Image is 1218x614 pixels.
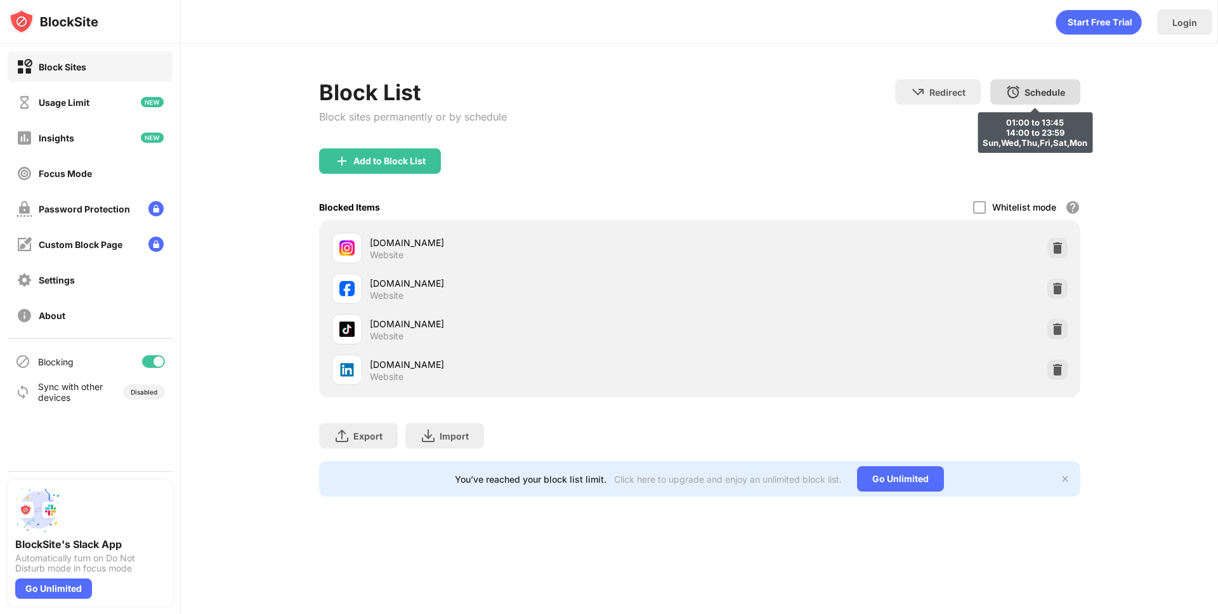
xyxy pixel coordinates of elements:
div: Sun,Wed,Thu,Fri,Sat,Mon [983,138,1087,148]
div: Website [370,290,403,301]
img: settings-off.svg [16,272,32,288]
img: time-usage-off.svg [16,95,32,110]
img: favicons [339,362,355,377]
div: 14:00 to 23:59 [983,127,1087,138]
div: [DOMAIN_NAME] [370,317,700,330]
div: [DOMAIN_NAME] [370,277,700,290]
div: 01:00 to 13:45 [983,117,1087,127]
div: Settings [39,275,75,285]
img: insights-off.svg [16,130,32,146]
div: Usage Limit [39,97,89,108]
img: password-protection-off.svg [16,201,32,217]
div: About [39,310,65,321]
div: Automatically turn on Do Not Disturb mode in focus mode [15,553,165,573]
img: sync-icon.svg [15,384,30,400]
div: Block List [319,79,507,105]
div: Login [1172,17,1197,28]
div: animation [1056,10,1142,35]
img: favicons [339,281,355,296]
div: Whitelist mode [992,202,1056,212]
img: logo-blocksite.svg [9,9,98,34]
div: Disabled [131,388,157,396]
div: Blocked Items [319,202,380,212]
img: lock-menu.svg [148,201,164,216]
div: Add to Block List [353,156,426,166]
div: Website [370,330,403,342]
div: Block Sites [39,62,86,72]
div: Website [370,249,403,261]
img: block-on.svg [16,59,32,75]
img: push-slack.svg [15,487,61,533]
img: new-icon.svg [141,133,164,143]
img: favicons [339,322,355,337]
img: focus-off.svg [16,166,32,181]
div: Insights [39,133,74,143]
div: Password Protection [39,204,130,214]
div: Block sites permanently or by schedule [319,110,507,123]
div: Website [370,371,403,382]
div: Redirect [929,87,966,98]
img: new-icon.svg [141,97,164,107]
img: about-off.svg [16,308,32,323]
div: Export [353,431,383,441]
div: Go Unlimited [857,466,944,492]
img: favicons [339,240,355,256]
div: Custom Block Page [39,239,122,250]
div: Focus Mode [39,168,92,179]
div: [DOMAIN_NAME] [370,236,700,249]
img: lock-menu.svg [148,237,164,252]
img: blocking-icon.svg [15,354,30,369]
div: Schedule [1025,87,1065,98]
div: Sync with other devices [38,381,103,403]
div: You’ve reached your block list limit. [455,474,606,485]
div: Click here to upgrade and enjoy an unlimited block list. [614,474,842,485]
div: BlockSite's Slack App [15,538,165,551]
img: customize-block-page-off.svg [16,237,32,252]
div: [DOMAIN_NAME] [370,358,700,371]
div: Import [440,431,469,441]
div: Go Unlimited [15,578,92,599]
div: Blocking [38,356,74,367]
img: x-button.svg [1060,474,1070,484]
